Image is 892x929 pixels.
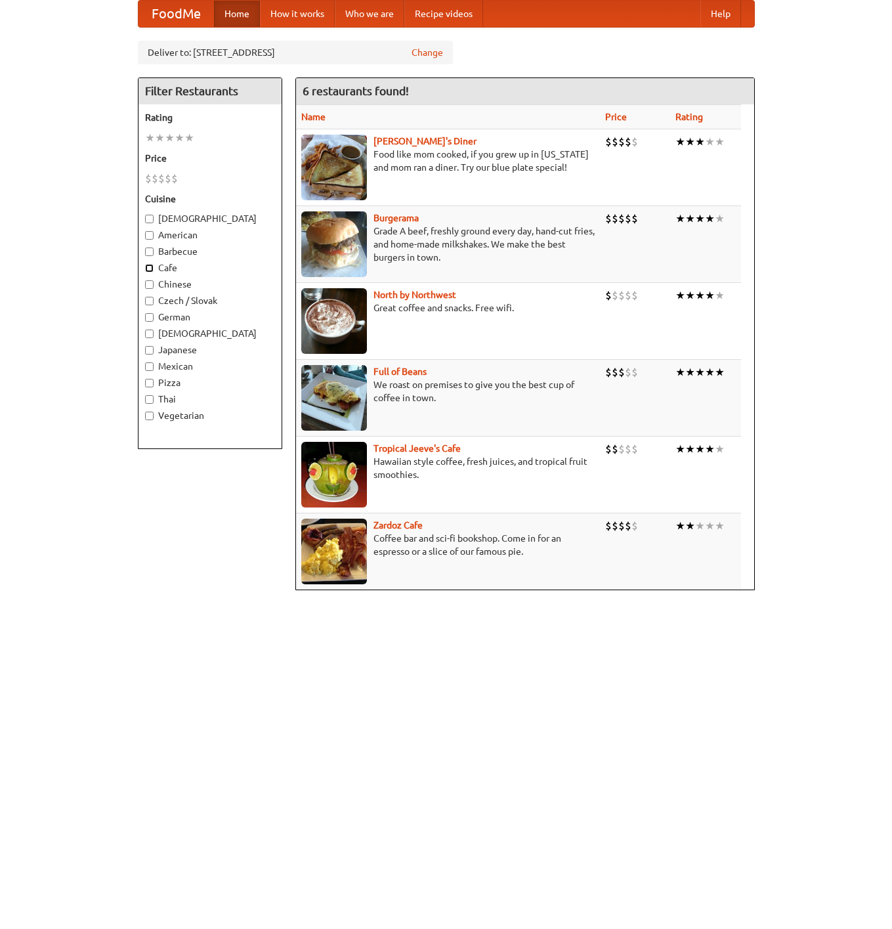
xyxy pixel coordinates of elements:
[145,311,275,324] label: German
[695,519,705,533] li: ★
[301,455,595,481] p: Hawaiian style coffee, fresh juices, and tropical fruit smoothies.
[685,365,695,379] li: ★
[605,288,612,303] li: $
[145,297,154,305] input: Czech / Slovak
[705,211,715,226] li: ★
[612,135,618,149] li: $
[605,519,612,533] li: $
[145,376,275,389] label: Pizza
[145,362,154,371] input: Mexican
[625,288,631,303] li: $
[625,442,631,456] li: $
[618,519,625,533] li: $
[138,78,282,104] h4: Filter Restaurants
[138,41,453,64] div: Deliver to: [STREET_ADDRESS]
[145,248,154,256] input: Barbecue
[631,135,638,149] li: $
[145,278,275,291] label: Chinese
[145,280,154,289] input: Chinese
[631,519,638,533] li: $
[301,148,595,174] p: Food like mom cooked, if you grew up in [US_STATE] and mom ran a diner. Try our blue plate special!
[618,211,625,226] li: $
[373,520,423,530] b: Zardoz Cafe
[145,393,275,406] label: Thai
[675,288,685,303] li: ★
[145,264,154,272] input: Cafe
[675,365,685,379] li: ★
[301,135,367,200] img: sallys.jpg
[631,365,638,379] li: $
[152,171,158,186] li: $
[260,1,335,27] a: How it works
[695,365,705,379] li: ★
[214,1,260,27] a: Home
[625,135,631,149] li: $
[145,330,154,338] input: [DEMOGRAPHIC_DATA]
[705,519,715,533] li: ★
[685,135,695,149] li: ★
[685,288,695,303] li: ★
[301,519,367,584] img: zardoz.jpg
[631,288,638,303] li: $
[145,412,154,420] input: Vegetarian
[145,111,275,124] h5: Rating
[612,288,618,303] li: $
[145,261,275,274] label: Cafe
[373,213,419,223] a: Burgerama
[165,171,171,186] li: $
[145,171,152,186] li: $
[184,131,194,145] li: ★
[301,288,367,354] img: north.jpg
[705,365,715,379] li: ★
[145,343,275,356] label: Japanese
[145,294,275,307] label: Czech / Slovak
[685,442,695,456] li: ★
[675,135,685,149] li: ★
[705,288,715,303] li: ★
[373,443,461,454] a: Tropical Jeeve's Cafe
[618,288,625,303] li: $
[675,519,685,533] li: ★
[715,288,725,303] li: ★
[301,211,367,277] img: burgerama.jpg
[625,365,631,379] li: $
[612,442,618,456] li: $
[301,378,595,404] p: We roast on premises to give you the best cup of coffee in town.
[145,228,275,242] label: American
[612,211,618,226] li: $
[158,171,165,186] li: $
[145,395,154,404] input: Thai
[715,442,725,456] li: ★
[695,288,705,303] li: ★
[165,131,175,145] li: ★
[145,327,275,340] label: [DEMOGRAPHIC_DATA]
[705,135,715,149] li: ★
[700,1,741,27] a: Help
[303,85,409,97] ng-pluralize: 6 restaurants found!
[138,1,214,27] a: FoodMe
[145,245,275,258] label: Barbecue
[605,135,612,149] li: $
[715,519,725,533] li: ★
[612,365,618,379] li: $
[175,131,184,145] li: ★
[631,442,638,456] li: $
[625,211,631,226] li: $
[155,131,165,145] li: ★
[171,171,178,186] li: $
[605,365,612,379] li: $
[605,442,612,456] li: $
[373,136,477,146] a: [PERSON_NAME]'s Diner
[335,1,404,27] a: Who we are
[695,135,705,149] li: ★
[685,211,695,226] li: ★
[301,301,595,314] p: Great coffee and snacks. Free wifi.
[373,290,456,300] a: North by Northwest
[675,442,685,456] li: ★
[373,366,427,377] b: Full of Beans
[605,211,612,226] li: $
[145,131,155,145] li: ★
